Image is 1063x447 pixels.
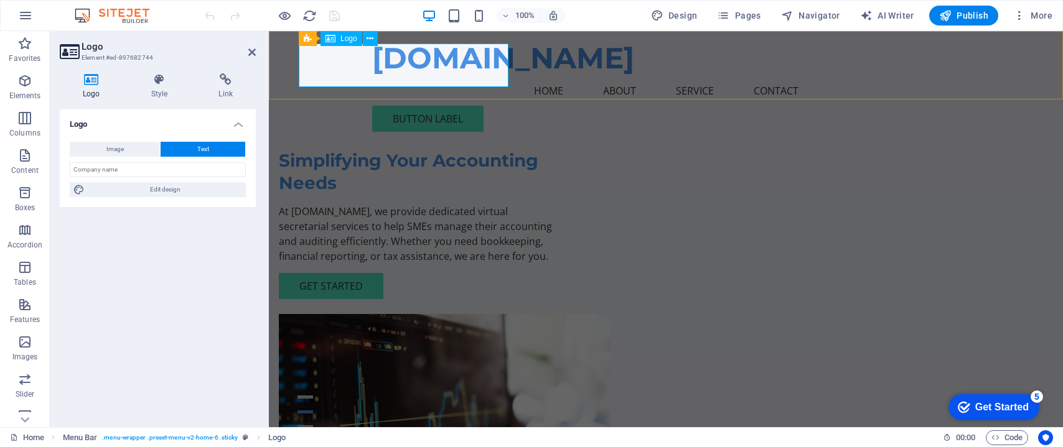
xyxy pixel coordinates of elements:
[161,142,245,157] button: Text
[646,6,703,25] div: Design (Ctrl+Alt+Y)
[776,6,845,25] button: Navigator
[717,9,761,22] span: Pages
[63,430,286,445] nav: breadcrumb
[16,389,35,399] p: Slider
[10,430,44,445] a: Click to cancel selection. Double-click to open Pages
[60,109,256,132] h4: Logo
[70,162,246,177] input: Company name
[1013,9,1052,22] span: More
[11,165,39,175] p: Content
[197,142,209,157] span: Text
[1008,6,1057,25] button: More
[10,315,40,325] p: Features
[712,6,766,25] button: Pages
[38,14,91,25] div: Get Started
[302,8,317,23] button: reload
[965,433,967,442] span: :
[860,9,914,22] span: AI Writer
[29,379,44,382] button: 2
[60,73,128,99] h4: Logo
[781,9,840,22] span: Navigator
[9,91,41,101] p: Elements
[82,41,256,52] h2: Logo
[128,73,196,99] h4: Style
[70,182,246,197] button: Edit design
[63,430,98,445] span: Click to select. Double-click to edit
[268,430,286,445] span: Click to select. Double-click to edit
[29,364,44,367] button: 1
[340,35,357,42] span: Logo
[943,430,976,445] h6: Session time
[1038,430,1053,445] button: Usercentrics
[9,128,40,138] p: Columns
[986,430,1028,445] button: Code
[102,430,238,445] span: . menu-wrapper .preset-menu-v2-home-6 .sticky
[29,394,44,397] button: 3
[12,352,38,362] p: Images
[195,73,256,99] h4: Link
[72,8,165,23] img: Editor Logo
[277,8,292,23] button: Click here to leave preview mode and continue editing
[855,6,919,25] button: AI Writer
[82,52,231,63] h3: Element #ed-897682744
[991,430,1023,445] span: Code
[70,142,160,157] button: Image
[14,277,36,287] p: Tables
[939,9,988,22] span: Publish
[302,9,317,23] i: Reload page
[15,203,35,213] p: Boxes
[88,182,242,197] span: Edit design
[956,430,975,445] span: 00 00
[929,6,998,25] button: Publish
[548,10,559,21] i: On resize automatically adjust zoom level to fit chosen device.
[515,8,535,23] h6: 100%
[7,240,42,250] p: Accordion
[646,6,703,25] button: Design
[11,6,102,32] div: Get Started 5 items remaining, 0% complete
[497,8,541,23] button: 100%
[9,53,40,63] p: Favorites
[93,2,106,15] div: 5
[243,434,248,441] i: This element is a customizable preset
[651,9,698,22] span: Design
[106,142,124,157] span: Image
